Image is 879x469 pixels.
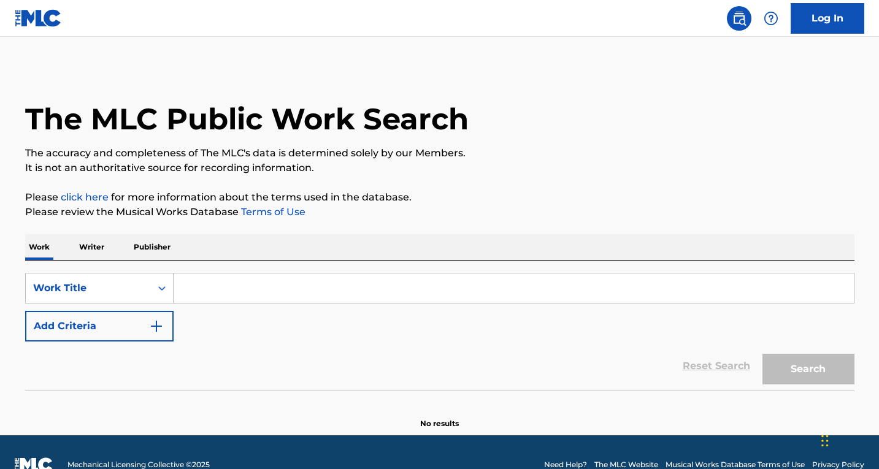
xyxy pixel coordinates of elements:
button: Add Criteria [25,311,174,341]
h1: The MLC Public Work Search [25,101,469,137]
img: MLC Logo [15,9,62,27]
div: Work Title [33,281,144,296]
img: help [764,11,778,26]
iframe: Chat Widget [818,410,879,469]
p: Please review the Musical Works Database [25,205,854,219]
div: Help [759,6,783,31]
a: click here [61,191,109,203]
img: 9d2ae6d4665cec9f34b9.svg [149,319,164,334]
div: Drag [821,422,829,459]
a: Log In [791,3,864,34]
form: Search Form [25,273,854,391]
img: search [732,11,747,26]
p: No results [420,403,459,429]
a: Terms of Use [239,206,305,218]
p: It is not an authoritative source for recording information. [25,161,854,175]
p: Please for more information about the terms used in the database. [25,190,854,205]
p: The accuracy and completeness of The MLC's data is determined solely by our Members. [25,146,854,161]
p: Publisher [130,234,174,260]
p: Work [25,234,53,260]
a: Public Search [727,6,751,31]
p: Writer [75,234,108,260]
